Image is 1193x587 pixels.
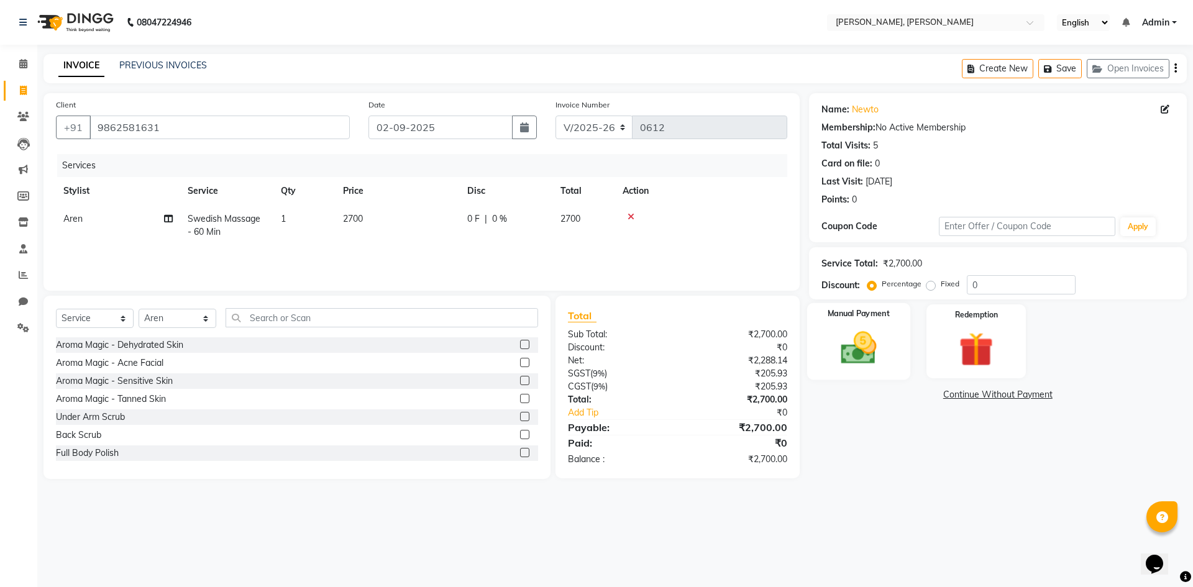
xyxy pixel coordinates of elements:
[559,435,677,450] div: Paid:
[56,375,173,388] div: Aroma Magic - Sensitive Skin
[821,175,863,188] div: Last Visit:
[948,328,1004,371] img: _gift.svg
[941,278,959,289] label: Fixed
[568,309,596,322] span: Total
[273,177,336,205] th: Qty
[568,368,590,379] span: SGST
[939,217,1115,236] input: Enter Offer / Coupon Code
[559,406,697,419] a: Add Tip
[677,341,796,354] div: ₹0
[553,177,615,205] th: Total
[1120,217,1156,236] button: Apply
[559,453,677,466] div: Balance :
[180,177,273,205] th: Service
[828,308,890,320] label: Manual Payment
[460,177,553,205] th: Disc
[821,220,939,233] div: Coupon Code
[281,213,286,224] span: 1
[677,328,796,341] div: ₹2,700.00
[559,328,677,341] div: Sub Total:
[368,99,385,111] label: Date
[866,175,892,188] div: [DATE]
[852,193,857,206] div: 0
[56,177,180,205] th: Stylist
[63,213,83,224] span: Aren
[568,381,591,392] span: CGST
[677,420,796,435] div: ₹2,700.00
[821,121,875,134] div: Membership:
[336,177,460,205] th: Price
[677,453,796,466] div: ₹2,700.00
[962,59,1033,78] button: Create New
[56,99,76,111] label: Client
[1141,537,1181,575] iframe: chat widget
[677,354,796,367] div: ₹2,288.14
[89,116,350,139] input: Search by Name/Mobile/Email/Code
[188,213,260,237] span: Swedish Massage - 60 Min
[32,5,117,40] img: logo
[559,354,677,367] div: Net:
[226,308,538,327] input: Search or Scan
[821,257,878,270] div: Service Total:
[555,99,610,111] label: Invoice Number
[559,420,677,435] div: Payable:
[485,212,487,225] span: |
[492,212,507,225] span: 0 %
[58,55,104,77] a: INVOICE
[882,278,921,289] label: Percentage
[821,139,871,152] div: Total Visits:
[559,341,677,354] div: Discount:
[56,339,183,352] div: Aroma Magic - Dehydrated Skin
[1038,59,1082,78] button: Save
[56,393,166,406] div: Aroma Magic - Tanned Skin
[615,177,787,205] th: Action
[677,435,796,450] div: ₹0
[560,213,580,224] span: 2700
[559,367,677,380] div: ( )
[467,212,480,225] span: 0 F
[593,381,605,391] span: 9%
[56,411,125,424] div: Under Arm Scrub
[56,429,101,442] div: Back Scrub
[343,213,363,224] span: 2700
[955,309,998,321] label: Redemption
[677,393,796,406] div: ₹2,700.00
[559,393,677,406] div: Total:
[821,121,1174,134] div: No Active Membership
[119,60,207,71] a: PREVIOUS INVOICES
[1142,16,1169,29] span: Admin
[559,380,677,393] div: ( )
[873,139,878,152] div: 5
[593,368,605,378] span: 9%
[677,380,796,393] div: ₹205.93
[821,279,860,292] div: Discount:
[677,367,796,380] div: ₹205.93
[852,103,879,116] a: Newto
[821,193,849,206] div: Points:
[56,116,91,139] button: +91
[875,157,880,170] div: 0
[1087,59,1169,78] button: Open Invoices
[56,357,163,370] div: Aroma Magic - Acne Facial
[821,157,872,170] div: Card on file:
[811,388,1184,401] a: Continue Without Payment
[830,327,887,368] img: _cash.svg
[821,103,849,116] div: Name:
[883,257,922,270] div: ₹2,700.00
[137,5,191,40] b: 08047224946
[57,154,797,177] div: Services
[697,406,796,419] div: ₹0
[56,447,119,460] div: Full Body Polish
